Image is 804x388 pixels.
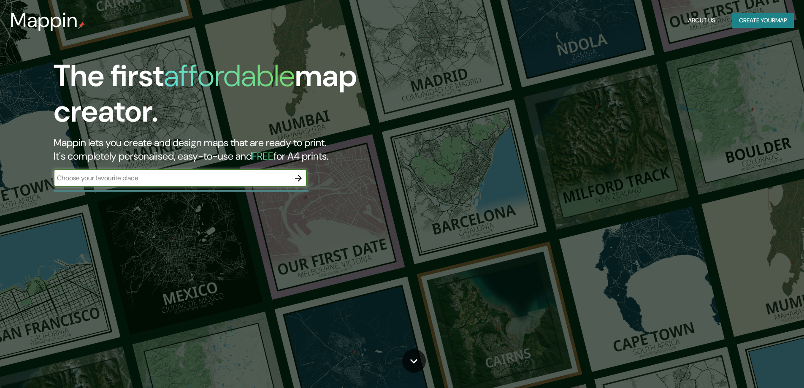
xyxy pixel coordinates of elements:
[732,13,794,28] button: Create yourmap
[54,173,290,183] input: Choose your favourite place
[54,136,456,163] h2: Mappin lets you create and design maps that are ready to print. It's completely personalised, eas...
[10,8,78,32] h3: Mappin
[78,22,85,29] img: mappin-pin
[685,13,719,28] button: About Us
[54,58,456,136] h1: The first map creator.
[164,56,295,95] h1: affordable
[729,355,795,379] iframe: Help widget launcher
[252,149,273,163] h5: FREE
